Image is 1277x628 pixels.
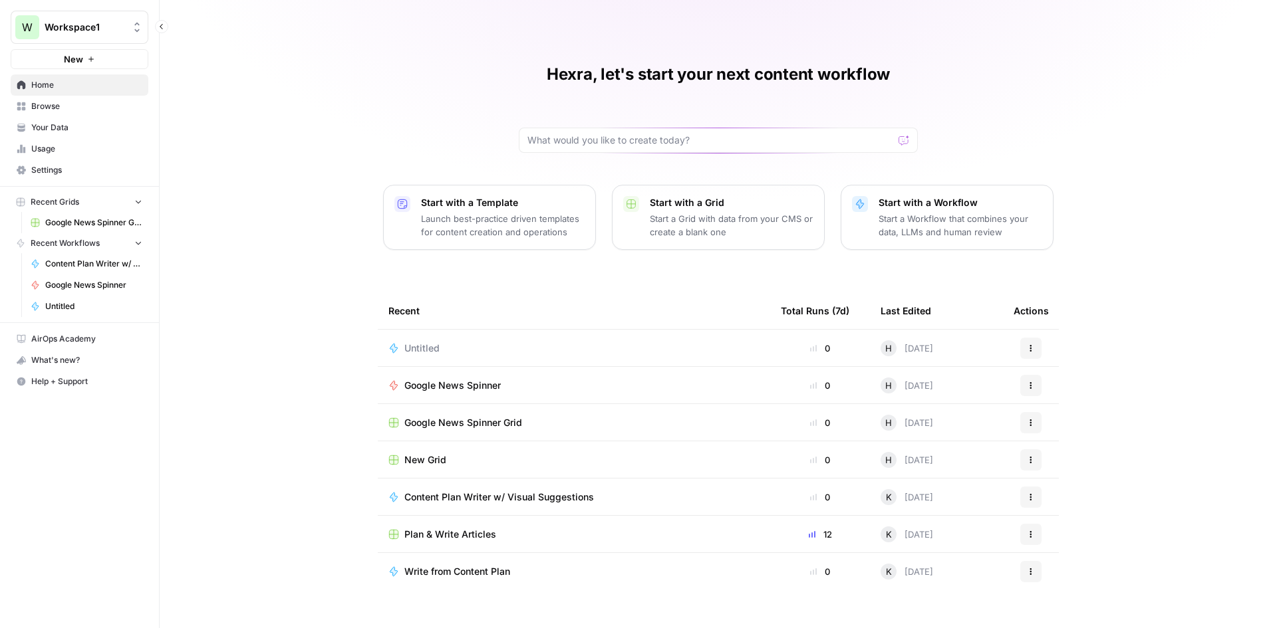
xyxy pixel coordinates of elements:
[45,21,125,34] span: Workspace1
[388,416,760,429] a: Google News Spinner Grid
[781,379,859,392] div: 0
[781,490,859,504] div: 0
[388,379,760,392] a: Google News Spinner
[886,528,892,541] span: K
[404,565,510,578] span: Write from Content Plan
[388,490,760,504] a: Content Plan Writer w/ Visual Suggestions
[25,253,148,274] a: Content Plan Writer w/ Visual Suggestions
[11,117,148,138] a: Your Data
[881,415,933,431] div: [DATE]
[841,185,1054,250] button: Start with a WorkflowStart a Workflow that combines your data, LLMs and human review
[1014,292,1049,329] div: Actions
[31,100,142,112] span: Browse
[879,212,1042,239] p: Start a Workflow that combines your data, LLMs and human review
[31,237,100,249] span: Recent Workflows
[650,212,813,239] p: Start a Grid with data from your CMS or create a blank one
[22,19,33,35] span: W
[885,342,892,355] span: H
[388,292,760,329] div: Recent
[25,212,148,233] a: Google News Spinner Grid
[388,342,760,355] a: Untitled
[31,143,142,155] span: Usage
[612,185,825,250] button: Start with a GridStart a Grid with data from your CMS or create a blank one
[383,185,596,250] button: Start with a TemplateLaunch best-practice driven templates for content creation and operations
[781,565,859,578] div: 0
[11,74,148,96] a: Home
[11,49,148,69] button: New
[45,300,142,312] span: Untitled
[781,342,859,355] div: 0
[11,192,148,212] button: Recent Grids
[881,452,933,468] div: [DATE]
[881,377,933,393] div: [DATE]
[31,79,142,91] span: Home
[388,453,760,467] a: New Grid
[881,489,933,505] div: [DATE]
[11,328,148,350] a: AirOps Academy
[11,350,148,370] div: What's new?
[886,490,892,504] span: K
[527,134,893,147] input: What would you like to create today?
[404,453,446,467] span: New Grid
[650,196,813,209] p: Start with a Grid
[45,258,142,270] span: Content Plan Writer w/ Visual Suggestions
[886,565,892,578] span: K
[881,564,933,579] div: [DATE]
[781,528,859,541] div: 12
[45,217,142,229] span: Google News Spinner Grid
[64,52,83,66] span: New
[11,371,148,392] button: Help + Support
[11,96,148,117] a: Browse
[404,528,496,541] span: Plan & Write Articles
[881,526,933,542] div: [DATE]
[404,416,522,429] span: Google News Spinner Grid
[885,416,892,429] span: H
[31,122,142,134] span: Your Data
[885,453,892,467] span: H
[781,416,859,429] div: 0
[25,274,148,296] a: Google News Spinner
[388,565,760,578] a: Write from Content Plan
[881,292,931,329] div: Last Edited
[881,340,933,356] div: [DATE]
[45,279,142,291] span: Google News Spinner
[25,296,148,317] a: Untitled
[547,64,890,85] h1: Hexra, let's start your next content workflow
[879,196,1042,209] p: Start with a Workflow
[11,138,148,159] a: Usage
[421,212,585,239] p: Launch best-practice driven templates for content creation and operations
[31,196,79,208] span: Recent Grids
[11,233,148,253] button: Recent Workflows
[781,292,849,329] div: Total Runs (7d)
[11,11,148,44] button: Workspace: Workspace1
[404,342,440,355] span: Untitled
[781,453,859,467] div: 0
[404,379,501,392] span: Google News Spinner
[885,379,892,392] span: H
[11,159,148,181] a: Settings
[31,375,142,387] span: Help + Support
[388,528,760,541] a: Plan & Write Articles
[31,164,142,176] span: Settings
[421,196,585,209] p: Start with a Template
[11,350,148,371] button: What's new?
[404,490,594,504] span: Content Plan Writer w/ Visual Suggestions
[31,333,142,345] span: AirOps Academy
